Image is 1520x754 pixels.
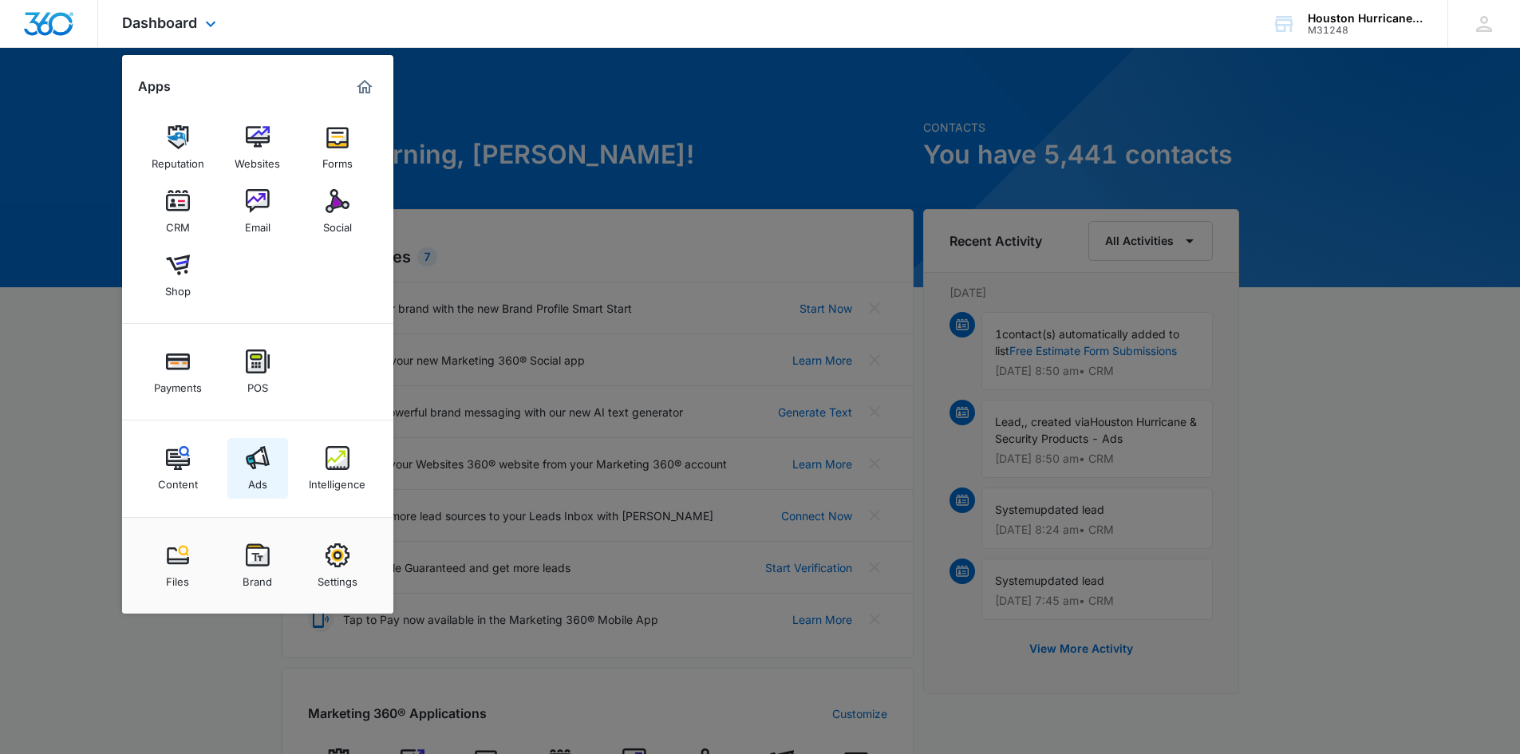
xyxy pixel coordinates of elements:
[322,149,353,170] div: Forms
[307,181,368,242] a: Social
[323,213,352,234] div: Social
[152,149,204,170] div: Reputation
[148,245,208,306] a: Shop
[307,438,368,499] a: Intelligence
[148,117,208,178] a: Reputation
[227,535,288,596] a: Brand
[148,181,208,242] a: CRM
[235,149,280,170] div: Websites
[122,14,197,31] span: Dashboard
[307,535,368,596] a: Settings
[148,535,208,596] a: Files
[352,74,377,100] a: Marketing 360® Dashboard
[247,373,268,394] div: POS
[227,438,288,499] a: Ads
[318,567,357,588] div: Settings
[148,438,208,499] a: Content
[227,181,288,242] a: Email
[138,79,171,94] h2: Apps
[248,470,267,491] div: Ads
[154,373,202,394] div: Payments
[148,341,208,402] a: Payments
[165,277,191,298] div: Shop
[309,470,365,491] div: Intelligence
[227,341,288,402] a: POS
[166,567,189,588] div: Files
[166,213,190,234] div: CRM
[158,470,198,491] div: Content
[307,117,368,178] a: Forms
[245,213,270,234] div: Email
[243,567,272,588] div: Brand
[1308,12,1424,25] div: account name
[1308,25,1424,36] div: account id
[227,117,288,178] a: Websites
